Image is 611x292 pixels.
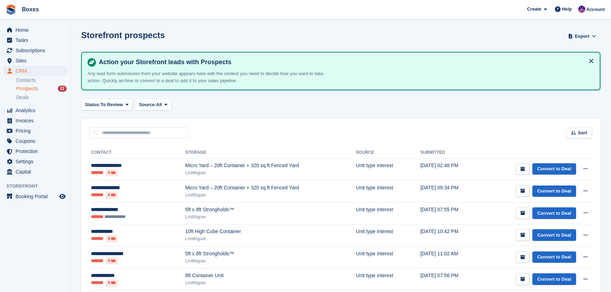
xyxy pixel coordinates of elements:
span: Deals [16,94,29,101]
span: Invoices [16,116,58,126]
span: All [156,101,162,108]
a: menu [4,157,67,166]
td: [DATE] 11:02 AM [420,247,477,269]
a: menu [4,167,67,177]
a: menu [4,56,67,66]
td: Unit type interest [356,247,420,269]
button: Status: To Review [81,99,132,110]
h1: Storefront prospects [81,30,165,40]
span: Tasks [16,35,58,45]
div: 5ft x 8ft Strongholds™ [185,250,356,257]
td: Unit type interest [356,180,420,202]
td: Unit type interest [356,158,420,181]
td: [DATE] 10:42 PM [420,224,477,247]
td: [DATE] 07:55 PM [420,202,477,224]
span: Sites [16,56,58,66]
span: Storefront [6,183,70,190]
span: Coupons [16,136,58,146]
div: Linlithgow [185,235,356,242]
span: CRM [16,66,58,76]
div: Linlithgow [185,279,356,286]
span: Pricing [16,126,58,136]
td: [DATE] 02:48 PM [420,158,477,181]
a: Convert to Deal [532,207,576,219]
a: Convert to Deal [532,229,576,241]
div: Micro Yard – 20ft Container + 320 sq ft Fenced Yard [185,184,356,191]
a: Preview store [58,192,67,201]
a: Convert to Deal [532,273,576,285]
a: Convert to Deal [532,185,576,197]
span: Status: [85,101,101,108]
div: 10ft High Cube Container [185,228,356,235]
span: Capital [16,167,58,177]
th: Contact [90,147,185,158]
img: Jamie Malcolm [578,6,585,13]
span: Subscriptions [16,45,58,55]
h4: Action your Storefront leads with Prospects [96,58,594,66]
th: Submitted [420,147,477,158]
a: Prospects 22 [16,85,67,92]
p: Any lead form submission from your website appears here with the context you need to decide how y... [87,70,334,84]
th: Storage [185,147,356,158]
span: Home [16,25,58,35]
span: Analytics [16,105,58,115]
td: [DATE] 09:34 PM [420,180,477,202]
a: Convert to Deal [532,163,576,175]
a: menu [4,45,67,55]
span: Source: [139,101,156,108]
span: Sort [578,129,587,136]
a: Deals [16,94,67,101]
a: menu [4,136,67,146]
div: Micro Yard – 20ft Container + 320 sq ft Fenced Yard [185,162,356,169]
a: menu [4,191,67,201]
div: 8ft Container Unit [185,272,356,279]
span: Prospects [16,85,38,92]
td: Unit type interest [356,268,420,291]
a: menu [4,146,67,156]
td: Unit type interest [356,202,420,224]
td: [DATE] 07:56 PM [420,268,477,291]
div: 22 [58,86,67,92]
div: Linlithgow [185,213,356,220]
span: To Review [101,101,123,108]
a: Contacts [16,77,67,84]
span: Protection [16,146,58,156]
div: Linlithgow [185,191,356,199]
button: Source: All [135,99,171,110]
div: Linlithgow [185,257,356,264]
span: Export [575,33,589,40]
span: Booking Portal [16,191,58,201]
div: 5ft x 8ft Strongholds™ [185,206,356,213]
button: Export [567,30,598,42]
a: menu [4,126,67,136]
a: menu [4,25,67,35]
a: menu [4,116,67,126]
span: Help [562,6,572,13]
a: Convert to Deal [532,251,576,263]
span: Settings [16,157,58,166]
a: menu [4,66,67,76]
span: Create [527,6,541,13]
th: Source [356,147,420,158]
a: menu [4,105,67,115]
td: Unit type interest [356,224,420,247]
div: Linlithgow [185,169,356,176]
a: Boxxs [19,4,42,15]
img: stora-icon-8386f47178a22dfd0bd8f6a31ec36ba5ce8667c1dd55bd0f319d3a0aa187defe.svg [6,4,16,15]
a: menu [4,35,67,45]
span: Account [586,6,605,13]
